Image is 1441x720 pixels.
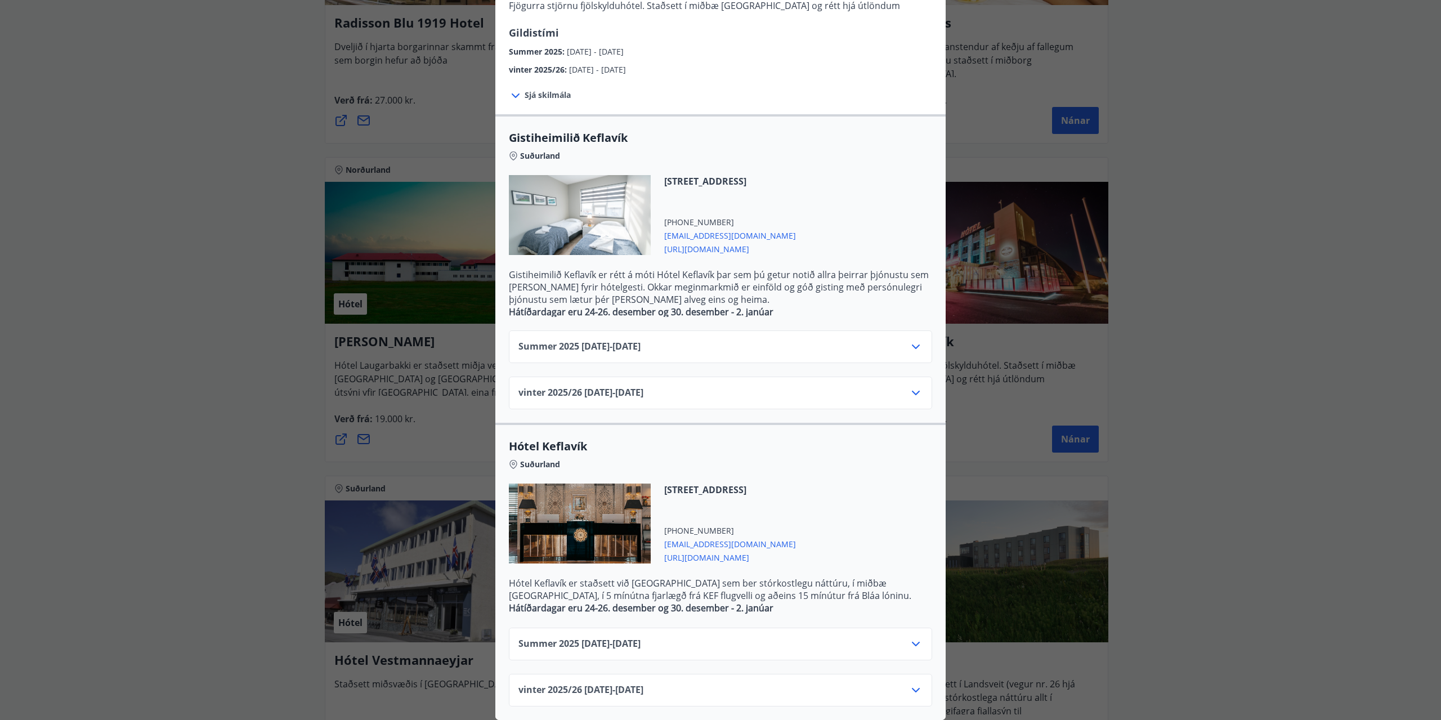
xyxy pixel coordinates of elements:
[520,459,560,470] span: Suðurland
[569,64,626,75] span: [DATE] - [DATE]
[518,386,643,400] span: vinter 2025/26 [DATE] - [DATE]
[509,26,559,39] span: Gildistími
[509,439,932,454] span: Hótel Keflavík
[567,46,624,57] span: [DATE] - [DATE]
[664,525,796,536] span: [PHONE_NUMBER]
[664,217,796,228] span: [PHONE_NUMBER]
[518,340,641,354] span: Summer 2025 [DATE] - [DATE]
[520,150,560,162] span: Suðurland
[509,577,932,602] p: Hótel Keflavík er staðsett við [GEOGRAPHIC_DATA] sem ber stórkostlegu náttúru, í miðbæ [GEOGRAPHI...
[664,536,796,550] span: [EMAIL_ADDRESS][DOMAIN_NAME]
[664,242,796,255] span: [URL][DOMAIN_NAME]
[509,269,932,306] p: Gistiheimilið Keflavík er rétt á móti Hótel Keflavík þar sem þú getur notið allra þeirrar þjónust...
[664,484,796,496] span: [STREET_ADDRESS]
[509,306,773,318] strong: Hátíðardagar eru 24-26. desember og 30. desember - 2. janúar
[664,175,796,187] span: [STREET_ADDRESS]
[509,64,569,75] span: vinter 2025/26 :
[509,46,567,57] span: Summer 2025 :
[525,90,571,101] span: Sjá skilmála
[509,130,932,146] span: Gistiheimilið Keflavík
[664,228,796,242] span: [EMAIL_ADDRESS][DOMAIN_NAME]
[664,550,796,564] span: [URL][DOMAIN_NAME]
